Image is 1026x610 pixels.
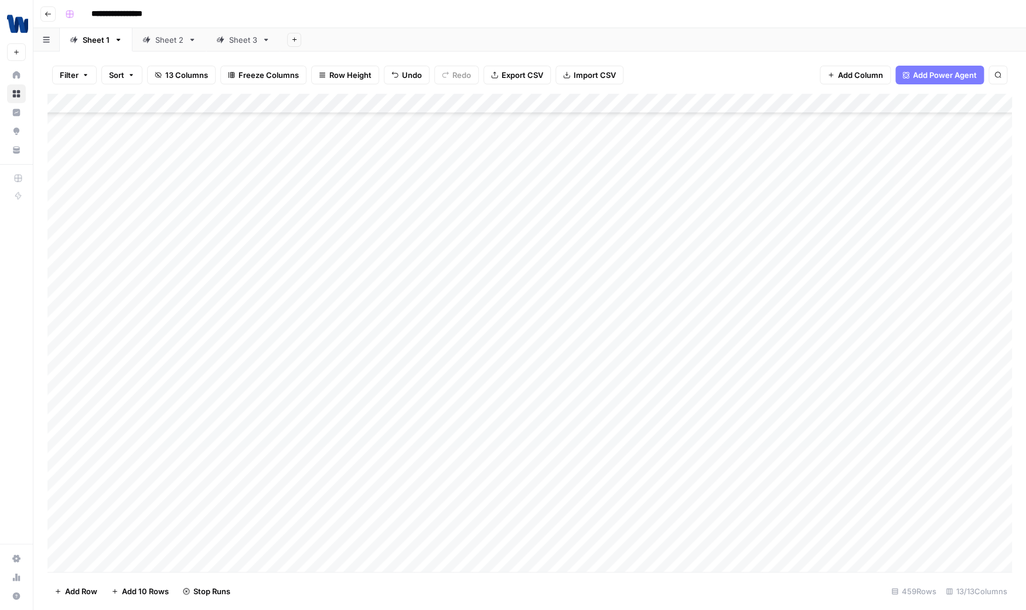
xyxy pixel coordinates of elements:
[838,69,883,81] span: Add Column
[7,122,26,141] a: Opportunities
[311,66,379,84] button: Row Height
[402,69,422,81] span: Undo
[7,13,28,35] img: Wyndly Logo
[206,28,280,52] a: Sheet 3
[83,34,110,46] div: Sheet 1
[7,9,26,39] button: Workspace: Wyndly
[7,568,26,587] a: Usage
[384,66,430,84] button: Undo
[502,69,543,81] span: Export CSV
[941,582,1012,601] div: 13/13 Columns
[7,103,26,122] a: Insights
[47,582,104,601] button: Add Row
[122,585,169,597] span: Add 10 Rows
[7,549,26,568] a: Settings
[913,69,977,81] span: Add Power Agent
[483,66,551,84] button: Export CSV
[104,582,176,601] button: Add 10 Rows
[452,69,471,81] span: Redo
[147,66,216,84] button: 13 Columns
[229,34,257,46] div: Sheet 3
[176,582,237,601] button: Stop Runs
[220,66,306,84] button: Freeze Columns
[7,587,26,605] button: Help + Support
[238,69,299,81] span: Freeze Columns
[7,66,26,84] a: Home
[574,69,616,81] span: Import CSV
[109,69,124,81] span: Sort
[193,585,230,597] span: Stop Runs
[52,66,97,84] button: Filter
[65,585,97,597] span: Add Row
[887,582,941,601] div: 459 Rows
[155,34,183,46] div: Sheet 2
[132,28,206,52] a: Sheet 2
[60,69,79,81] span: Filter
[555,66,623,84] button: Import CSV
[60,28,132,52] a: Sheet 1
[820,66,891,84] button: Add Column
[101,66,142,84] button: Sort
[165,69,208,81] span: 13 Columns
[7,84,26,103] a: Browse
[329,69,371,81] span: Row Height
[895,66,984,84] button: Add Power Agent
[7,141,26,159] a: Your Data
[434,66,479,84] button: Redo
